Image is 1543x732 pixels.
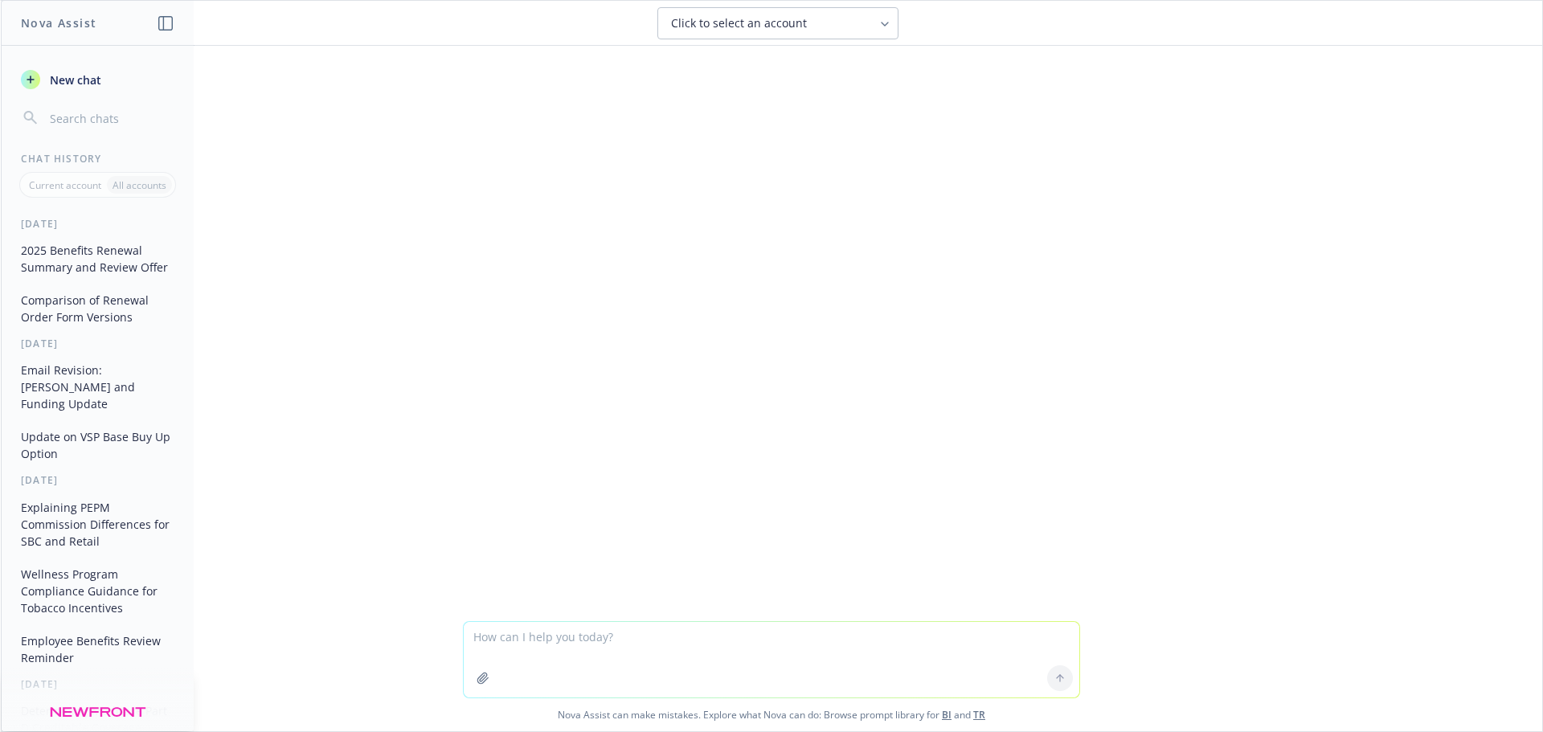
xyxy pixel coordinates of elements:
[2,473,194,487] div: [DATE]
[2,337,194,350] div: [DATE]
[14,357,181,417] button: Email Revision: [PERSON_NAME] and Funding Update
[973,708,985,722] a: TR
[657,7,898,39] button: Click to select an account
[14,561,181,621] button: Wellness Program Compliance Guidance for Tobacco Incentives
[113,178,166,192] p: All accounts
[14,287,181,330] button: Comparison of Renewal Order Form Versions
[47,72,101,88] span: New chat
[2,677,194,691] div: [DATE]
[14,494,181,554] button: Explaining PEPM Commission Differences for SBC and Retail
[7,698,1536,731] span: Nova Assist can make mistakes. Explore what Nova can do: Browse prompt library for and
[2,217,194,231] div: [DATE]
[2,152,194,166] div: Chat History
[29,178,101,192] p: Current account
[14,237,181,280] button: 2025 Benefits Renewal Summary and Review Offer
[671,15,807,31] span: Click to select an account
[14,628,181,671] button: Employee Benefits Review Reminder
[14,65,181,94] button: New chat
[47,107,174,129] input: Search chats
[14,423,181,467] button: Update on VSP Base Buy Up Option
[21,14,96,31] h1: Nova Assist
[942,708,952,722] a: BI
